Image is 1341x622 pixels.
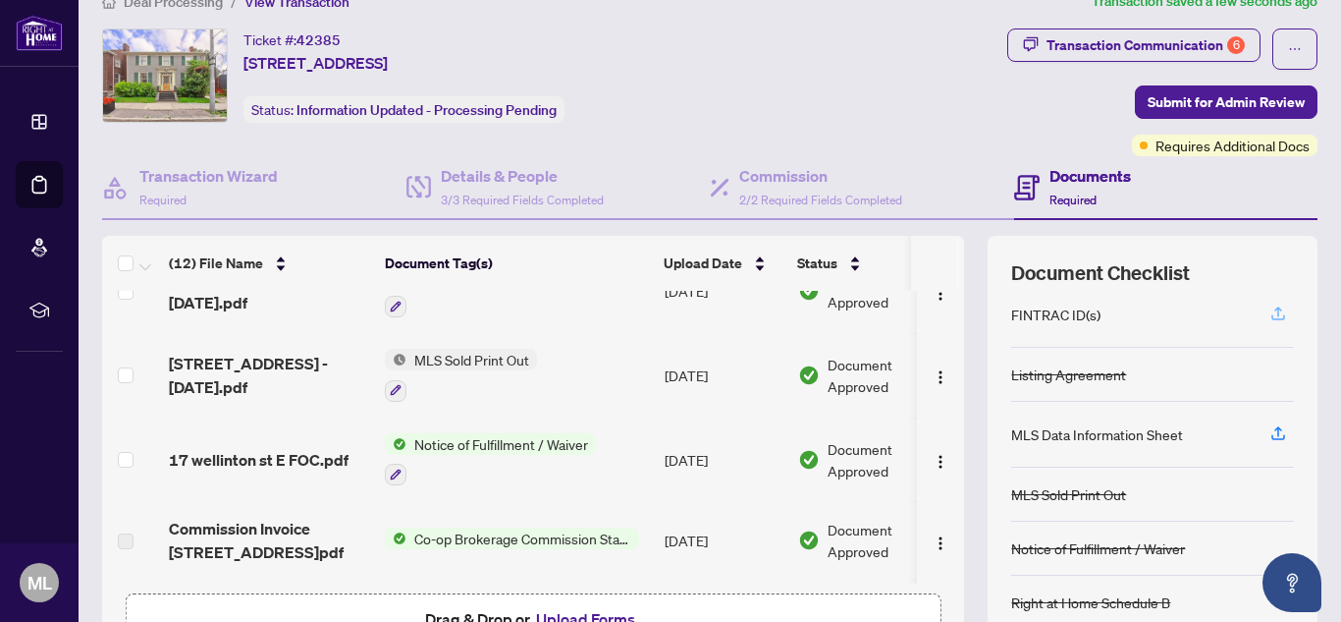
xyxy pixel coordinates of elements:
[925,525,956,556] button: Logo
[828,438,949,481] span: Document Approved
[377,236,656,291] th: Document Tag(s)
[385,528,639,549] button: Status IconCo-op Brokerage Commission Statement
[1227,36,1245,54] div: 6
[798,365,820,386] img: Document Status
[933,369,948,385] img: Logo
[385,349,537,402] button: Status IconMLS Sold Print Out
[1135,85,1317,119] button: Submit for Admin Review
[16,15,63,51] img: logo
[169,267,369,314] span: [STREET_ADDRESS] - [DATE].pdf
[828,269,949,312] span: Document Approved
[385,349,406,370] img: Status Icon
[1288,42,1302,56] span: ellipsis
[385,265,537,318] button: Status IconMLS Sold Print Out
[406,433,596,455] span: Notice of Fulfillment / Waiver
[243,51,388,75] span: [STREET_ADDRESS]
[385,528,406,549] img: Status Icon
[161,236,377,291] th: (12) File Name
[441,164,604,188] h4: Details & People
[1049,164,1131,188] h4: Documents
[139,164,278,188] h4: Transaction Wizard
[296,31,341,49] span: 42385
[1011,364,1126,385] div: Listing Agreement
[797,253,837,274] span: Status
[1046,29,1245,61] div: Transaction Communication
[243,96,564,123] div: Status:
[657,501,790,580] td: [DATE]
[828,519,949,562] span: Document Approved
[169,448,349,472] span: 17 wellinton st E FOC.pdf
[1011,304,1100,325] div: FINTRAC ID(s)
[925,360,956,391] button: Logo
[385,433,406,455] img: Status Icon
[933,286,948,302] img: Logo
[739,193,902,207] span: 2/2 Required Fields Completed
[169,253,263,274] span: (12) File Name
[1011,424,1183,445] div: MLS Data Information Sheet
[406,349,537,370] span: MLS Sold Print Out
[1007,28,1261,62] button: Transaction Communication6
[657,418,790,502] td: [DATE]
[169,517,369,564] span: Commission Invoice [STREET_ADDRESS]pdf
[385,433,596,486] button: Status IconNotice of Fulfillment / Waiver
[1011,592,1170,613] div: Right at Home Schedule B
[103,29,227,122] img: IMG-N11914273_1.jpg
[27,569,52,596] span: ML
[296,101,557,119] span: Information Updated - Processing Pending
[139,193,187,207] span: Required
[664,253,742,274] span: Upload Date
[798,530,820,551] img: Document Status
[925,275,956,307] button: Logo
[1011,259,1190,287] span: Document Checklist
[441,193,604,207] span: 3/3 Required Fields Completed
[656,236,789,291] th: Upload Date
[798,280,820,302] img: Document Status
[933,536,948,551] img: Logo
[1011,537,1185,559] div: Notice of Fulfillment / Waiver
[789,236,956,291] th: Status
[1155,135,1310,156] span: Requires Additional Docs
[243,28,341,51] div: Ticket #:
[657,250,790,334] td: [DATE]
[925,444,956,476] button: Logo
[798,449,820,471] img: Document Status
[739,164,902,188] h4: Commission
[657,333,790,418] td: [DATE]
[1262,553,1321,612] button: Open asap
[169,352,369,399] span: [STREET_ADDRESS] - [DATE].pdf
[1049,193,1097,207] span: Required
[933,454,948,470] img: Logo
[1148,86,1305,118] span: Submit for Admin Review
[828,354,949,397] span: Document Approved
[1011,483,1126,505] div: MLS Sold Print Out
[406,528,639,549] span: Co-op Brokerage Commission Statement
